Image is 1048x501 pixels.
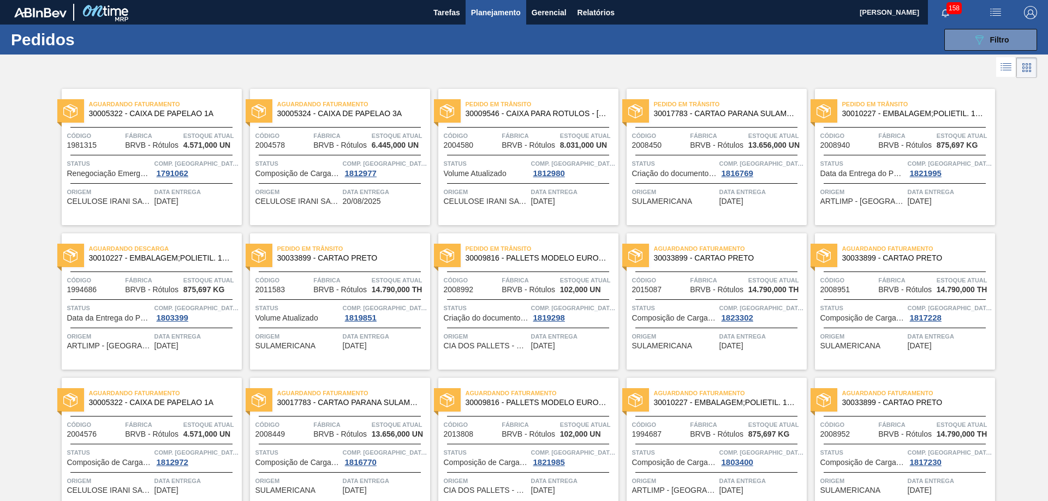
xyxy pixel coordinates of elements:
[719,186,804,197] span: Data entrega
[748,430,790,438] span: 875,697 KG
[690,141,743,149] span: BRVB - Rótulos
[53,233,242,370] a: statusAguardando Descarga30010227 - EMBALAGEM;POLIETIL. 100X70X006;;07575 ROCódigo1994686FábricaB...
[817,393,831,407] img: status
[343,313,379,322] div: 1819851
[255,141,285,149] span: 2004578
[820,158,905,169] span: Status
[908,158,992,178] a: Comp. [GEOGRAPHIC_DATA]1821995
[946,2,962,14] span: 158
[632,170,717,178] span: Criação do documento VIM
[343,342,367,350] span: 23/08/2025
[183,286,225,294] span: 875,697 KG
[11,33,174,46] h1: Pedidos
[343,303,427,313] span: Comp. Carga
[67,314,152,322] span: Data da Entrega do Pedido Atrasada
[183,141,230,149] span: 4.571,000 UN
[908,447,992,458] span: Comp. Carga
[1024,6,1037,19] img: Logout
[531,158,616,178] a: Comp. [GEOGRAPHIC_DATA]1812980
[908,313,944,322] div: 1817228
[89,399,233,407] span: 30005322 - CAIXA DE PAPELAO 1A
[343,186,427,197] span: Data entrega
[125,141,178,149] span: BRVB - Rótulos
[531,303,616,322] a: Comp. [GEOGRAPHIC_DATA]1819298
[531,486,555,494] span: 09/09/2025
[343,169,379,178] div: 1812977
[343,458,379,467] div: 1816770
[125,130,181,141] span: Fábrica
[67,486,152,494] span: CELULOSE IRANI SA - INDAIATUBA (SP)
[632,486,717,494] span: ARTLIMP - SÃO PAULO (SP)
[14,8,67,17] img: TNhmsLtSVTkK8tSr43FrP2fwEKptu5GPRR3wAAAABJRU5ErkJggg==
[154,342,178,350] span: 22/08/2025
[690,275,746,286] span: Fábrica
[748,419,804,430] span: Estoque atual
[154,197,178,206] span: 23/07/2025
[719,197,743,206] span: 22/08/2025
[560,419,616,430] span: Estoque atual
[820,331,905,342] span: Origem
[560,275,616,286] span: Estoque atual
[63,249,78,263] img: status
[878,430,932,438] span: BRVB - Rótulos
[67,303,152,313] span: Status
[632,419,688,430] span: Código
[444,286,474,294] span: 2008992
[444,186,528,197] span: Origem
[466,110,610,118] span: 30009546 - CAIXA PARA ROTULOS - ARGENTINA
[343,158,427,169] span: Comp. Carga
[820,141,850,149] span: 2008940
[444,158,528,169] span: Status
[466,399,610,407] span: 30009816 - PALLETS MODELO EUROPEO EXPO (UK) FUMIGAD
[560,286,601,294] span: 102,000 UN
[440,104,454,118] img: status
[531,331,616,342] span: Data entrega
[183,275,239,286] span: Estoque atual
[842,388,995,399] span: Aguardando Faturamento
[242,233,430,370] a: statusPedido em Trânsito30033899 - CARTAO PRETOCódigo2011583FábricaBRVB - RótulosEstoque atual14....
[1016,57,1037,78] div: Visão em Cards
[618,89,807,225] a: statusPedido em Trânsito30017783 - CARTAO PARANA SULAMERICANACódigo2008450FábricaBRVB - RótulosEs...
[154,303,239,322] a: Comp. [GEOGRAPHIC_DATA]1803399
[372,141,419,149] span: 6.445,000 UN
[89,99,242,110] span: Aguardando Faturamento
[531,458,567,467] div: 1821985
[252,249,266,263] img: status
[255,486,315,494] span: SULAMERICANA
[908,303,992,313] span: Comp. Carga
[343,486,367,494] span: 05/09/2025
[67,197,152,206] span: CELULOSE IRANI SA - INDAIATUBA (SP)
[878,130,934,141] span: Fábrica
[878,141,932,149] span: BRVB - Rótulos
[654,399,798,407] span: 30010227 - EMBALAGEM;POLIETIL. 100X70X006;;07575 RO
[154,447,239,467] a: Comp. [GEOGRAPHIC_DATA]1812972
[255,275,311,286] span: Código
[502,286,555,294] span: BRVB - Rótulos
[255,430,285,438] span: 2008449
[628,249,642,263] img: status
[908,458,944,467] div: 1817230
[577,6,615,19] span: Relatórios
[313,130,369,141] span: Fábrica
[531,342,555,350] span: 23/08/2025
[502,419,557,430] span: Fábrica
[560,130,616,141] span: Estoque atual
[255,303,340,313] span: Status
[719,158,804,178] a: Comp. [GEOGRAPHIC_DATA]1816769
[842,399,986,407] span: 30033899 - CARTAO PRETO
[937,141,978,149] span: 875,697 KG
[908,197,932,206] span: 22/08/2025
[654,110,798,118] span: 30017783 - CARTAO PARANA SULAMERICANA
[444,331,528,342] span: Origem
[908,303,992,322] a: Comp. [GEOGRAPHIC_DATA]1817228
[444,447,528,458] span: Status
[125,286,178,294] span: BRVB - Rótulos
[878,275,934,286] span: Fábrica
[444,130,499,141] span: Código
[531,158,616,169] span: Comp. Carga
[154,169,190,178] div: 1791062
[748,286,799,294] span: 14.790,000 TH
[632,286,662,294] span: 2015087
[154,158,239,169] span: Comp. Carga
[990,35,1009,44] span: Filtro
